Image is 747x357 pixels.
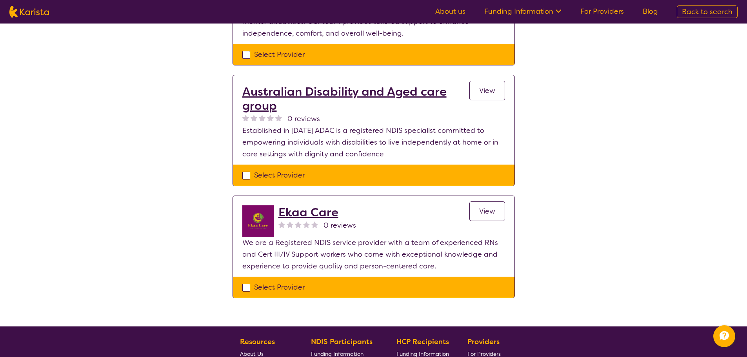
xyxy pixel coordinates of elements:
img: nonereviewstar [267,114,274,121]
img: nonereviewstar [295,221,302,228]
img: nonereviewstar [259,114,265,121]
a: For Providers [580,7,624,16]
a: Australian Disability and Aged care group [242,85,469,113]
b: HCP Recipients [396,337,449,346]
span: Back to search [682,7,732,16]
img: nonereviewstar [311,221,318,228]
img: nonereviewstar [278,221,285,228]
span: 0 reviews [287,113,320,125]
a: Blog [643,7,658,16]
b: Resources [240,337,275,346]
span: View [479,86,495,95]
a: Ekaa Care [278,205,356,219]
img: t0vpe8vcsdnpm0eaztw4.jpg [242,205,274,237]
img: nonereviewstar [275,114,282,121]
p: Established in [DATE] ADAC is a registered NDIS specialist committed to empowering individuals wi... [242,125,505,160]
button: Channel Menu [713,325,735,347]
a: View [469,81,505,100]
span: View [479,207,495,216]
a: About us [435,7,465,16]
img: nonereviewstar [287,221,293,228]
a: Funding Information [484,7,562,16]
img: nonereviewstar [242,114,249,121]
p: We are a Registered NDIS service provider with a team of experienced RNs and Cert III/IV Support ... [242,237,505,272]
span: 0 reviews [324,219,356,231]
b: NDIS Participants [311,337,373,346]
img: nonereviewstar [251,114,257,121]
a: Back to search [677,5,738,18]
img: Karista logo [9,6,49,18]
b: Providers [467,337,500,346]
a: View [469,201,505,221]
img: nonereviewstar [303,221,310,228]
